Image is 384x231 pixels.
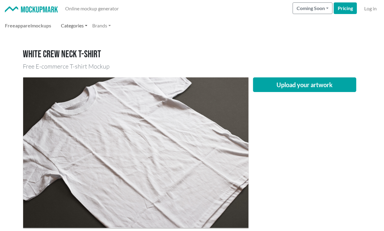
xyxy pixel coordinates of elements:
[253,77,357,92] button: Upload your artwork
[58,20,90,32] a: Categories
[15,23,32,28] span: apparel
[23,63,361,70] h3: Free E-commerce T-shirt Mockup
[334,2,357,14] a: Pricing
[362,2,379,15] a: Log in
[23,77,248,228] img: flatlay of a white crew neck T-shirt with a dark gray background
[2,20,54,32] a: Freeapparelmockups
[293,2,333,14] button: Coming Soon
[5,6,58,13] img: Mockup Mark
[63,2,121,15] a: Online mockup generator
[23,49,361,60] h1: White crew neck T-shirt
[90,20,113,32] a: Brands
